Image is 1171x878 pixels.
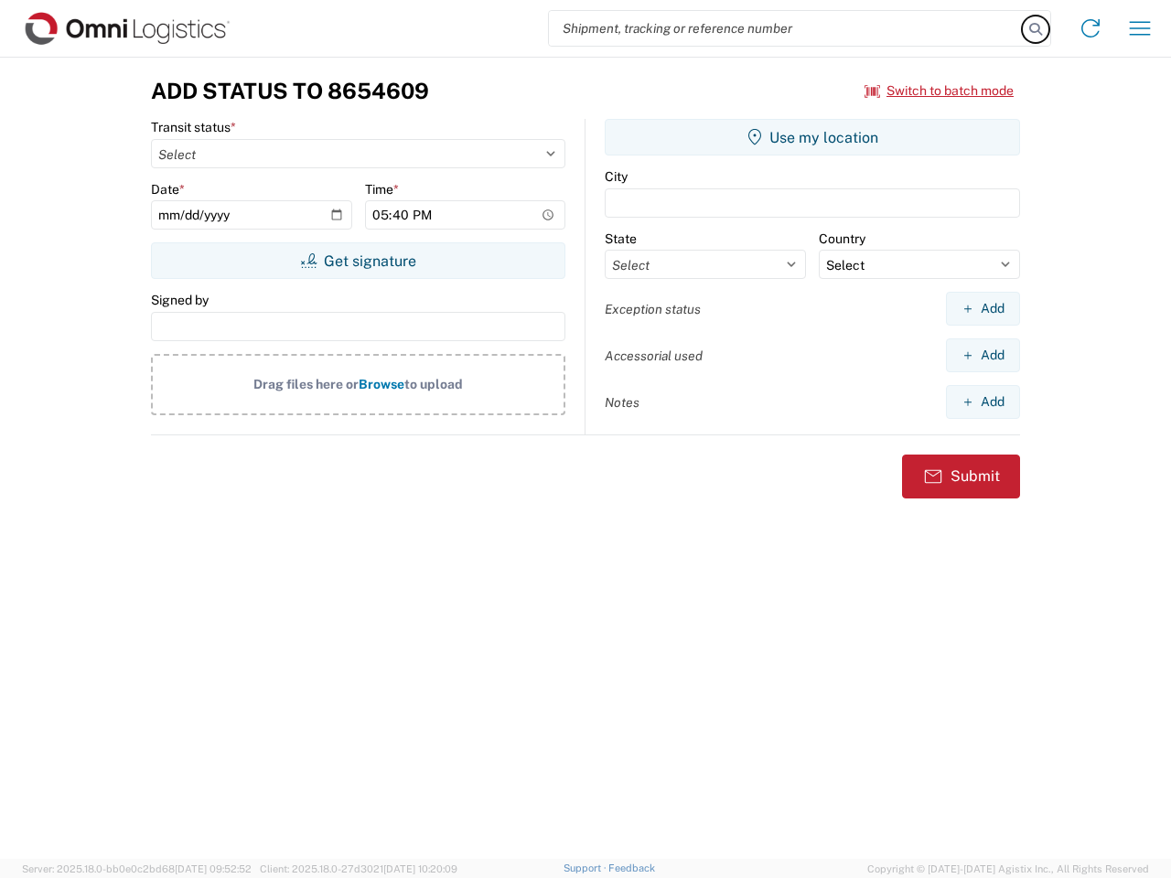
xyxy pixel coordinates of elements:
[549,11,1023,46] input: Shipment, tracking or reference number
[946,292,1020,326] button: Add
[359,377,404,391] span: Browse
[175,863,252,874] span: [DATE] 09:52:52
[605,168,628,185] label: City
[605,394,639,411] label: Notes
[564,862,609,873] a: Support
[605,230,637,247] label: State
[819,230,865,247] label: Country
[605,301,701,317] label: Exception status
[151,292,209,308] label: Signed by
[865,76,1014,106] button: Switch to batch mode
[608,862,655,873] a: Feedback
[383,863,457,874] span: [DATE] 10:20:09
[260,863,457,874] span: Client: 2025.18.0-27d3021
[902,455,1020,498] button: Submit
[151,78,429,104] h3: Add Status to 8654609
[253,377,359,391] span: Drag files here or
[151,181,185,198] label: Date
[605,119,1020,155] button: Use my location
[404,377,463,391] span: to upload
[605,348,703,364] label: Accessorial used
[151,242,565,279] button: Get signature
[22,863,252,874] span: Server: 2025.18.0-bb0e0c2bd68
[867,861,1149,877] span: Copyright © [DATE]-[DATE] Agistix Inc., All Rights Reserved
[365,181,399,198] label: Time
[946,338,1020,372] button: Add
[151,119,236,135] label: Transit status
[946,385,1020,419] button: Add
